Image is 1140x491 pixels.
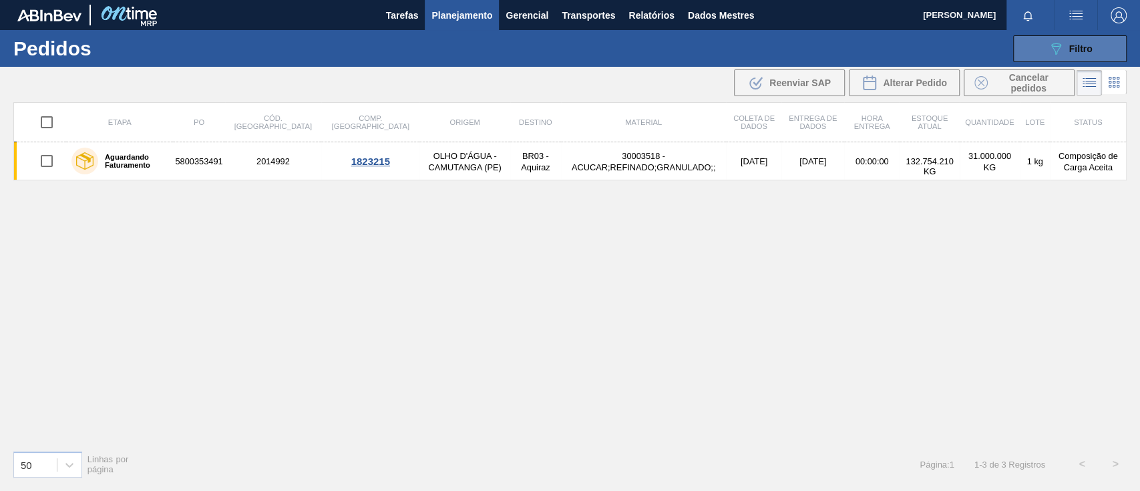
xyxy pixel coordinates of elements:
font: Gerencial [506,10,548,21]
font: Entrega de dados [789,114,837,130]
font: Reenviar SAP [769,77,831,88]
div: Alterar Pedido [849,69,960,96]
font: Material [625,118,662,126]
font: 30003518 - ACUCAR;REFINADO;GRANULADO;; [572,151,715,172]
font: Lote [1025,118,1044,126]
font: Aguardando Faturamento [105,153,150,169]
font: Transportes [562,10,615,21]
font: Composição de Carga Aceita [1059,151,1118,172]
font: 1 [949,460,954,470]
font: OLHO D'ÁGUA - CAMUTANGA (PE) [428,151,501,172]
font: 5800353491 [175,156,222,166]
font: Registros [1008,460,1045,470]
font: Destino [519,118,552,126]
font: 3 [982,460,986,470]
img: TNhmsLtSVTkK8tSr43FrP2fwEKptu5GPRR3wAAAABJRU5ErkJggg== [17,9,81,21]
button: Notificações [1006,6,1049,25]
button: > [1099,448,1132,481]
font: Relatórios [628,10,674,21]
div: Reenviar SAP [734,69,845,96]
button: < [1065,448,1099,481]
font: < [1079,458,1085,470]
font: Quantidade [965,118,1014,126]
font: Dados Mestres [688,10,755,21]
font: Comp. [GEOGRAPHIC_DATA] [332,114,409,130]
font: Planejamento [431,10,492,21]
font: de [989,460,998,470]
img: Sair [1111,7,1127,23]
font: 2014992 [256,156,290,166]
font: - [979,460,982,470]
font: Tarefas [386,10,419,21]
font: > [1112,458,1118,470]
font: [PERSON_NAME] [923,10,996,20]
font: 1 kg [1026,156,1042,166]
font: Página [920,460,946,470]
font: Coleta de dados [733,114,775,130]
font: Linhas por página [87,454,129,474]
font: Status [1074,118,1102,126]
font: 00:00:00 [856,156,889,166]
font: Estoque atual [912,114,948,130]
img: ações do usuário [1068,7,1084,23]
font: BR03 - Aquiraz [521,151,550,172]
a: Aguardando Faturamento58003534912014992OLHO D'ÁGUA - CAMUTANGA (PE)BR03 - Aquiraz30003518 - ACUCA... [14,142,1127,180]
font: Etapa [108,118,132,126]
font: 132.754.210 KG [906,156,953,176]
div: Cancelar Pedidos em Massa [964,69,1075,96]
font: : [947,460,950,470]
button: Cancelar pedidos [964,69,1075,96]
font: 1 [974,460,979,470]
font: Alterar Pedido [883,77,947,88]
font: Hora Entrega [853,114,890,130]
font: Filtro [1069,43,1093,54]
div: Visão em Lista [1077,70,1102,96]
font: 1823215 [351,156,390,167]
font: PO [194,118,204,126]
font: Cód. [GEOGRAPHIC_DATA] [234,114,312,130]
font: 3 [1001,460,1006,470]
div: Visão em Cards [1102,70,1127,96]
font: [DATE] [741,156,767,166]
font: [DATE] [799,156,826,166]
font: Cancelar pedidos [1008,72,1048,94]
font: 31.000.000 KG [968,151,1011,172]
button: Filtro [1013,35,1127,62]
font: Pedidos [13,37,91,59]
font: Origem [449,118,480,126]
font: 50 [21,459,32,470]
